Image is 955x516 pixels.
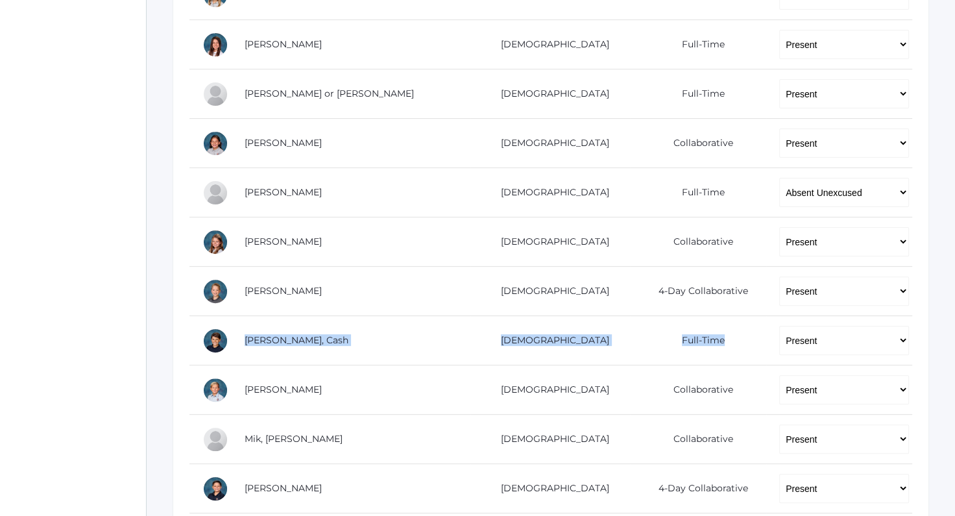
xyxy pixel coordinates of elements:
[470,464,631,513] td: [DEMOGRAPHIC_DATA]
[202,426,228,452] div: Hadley Mik
[630,168,766,217] td: Full-Time
[202,278,228,304] div: Grant Hein
[245,285,322,297] a: [PERSON_NAME]
[630,415,766,464] td: Collaborative
[470,316,631,365] td: [DEMOGRAPHIC_DATA]
[202,32,228,58] div: Grace Carpenter
[245,384,322,395] a: [PERSON_NAME]
[470,267,631,316] td: [DEMOGRAPHIC_DATA]
[202,81,228,107] div: Thomas or Tom Cope
[470,119,631,168] td: [DEMOGRAPHIC_DATA]
[470,69,631,119] td: [DEMOGRAPHIC_DATA]
[245,38,322,50] a: [PERSON_NAME]
[202,476,228,502] div: Aiden Oceguera
[630,119,766,168] td: Collaborative
[245,334,348,346] a: [PERSON_NAME], Cash
[202,229,228,255] div: Louisa Hamilton
[202,130,228,156] div: Esperanza Ewing
[630,267,766,316] td: 4-Day Collaborative
[202,328,228,354] div: Cash Kilian
[245,137,322,149] a: [PERSON_NAME]
[630,464,766,513] td: 4-Day Collaborative
[630,20,766,69] td: Full-Time
[470,20,631,69] td: [DEMOGRAPHIC_DATA]
[630,69,766,119] td: Full-Time
[630,217,766,267] td: Collaborative
[245,88,414,99] a: [PERSON_NAME] or [PERSON_NAME]
[245,236,322,247] a: [PERSON_NAME]
[202,180,228,206] div: Wyatt Ferris
[630,316,766,365] td: Full-Time
[202,377,228,403] div: Peter Laubacher
[245,186,322,198] a: [PERSON_NAME]
[470,217,631,267] td: [DEMOGRAPHIC_DATA]
[245,433,343,445] a: Mik, [PERSON_NAME]
[470,415,631,464] td: [DEMOGRAPHIC_DATA]
[245,482,322,494] a: [PERSON_NAME]
[470,168,631,217] td: [DEMOGRAPHIC_DATA]
[630,365,766,415] td: Collaborative
[470,365,631,415] td: [DEMOGRAPHIC_DATA]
